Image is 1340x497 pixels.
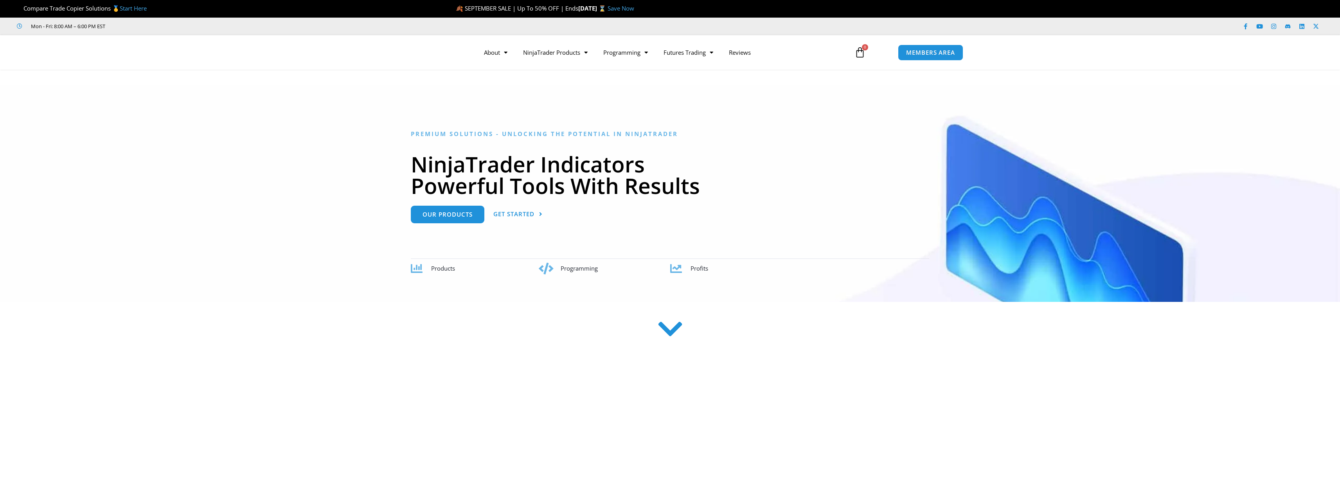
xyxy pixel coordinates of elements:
[476,43,845,61] nav: Menu
[411,153,929,196] h1: NinjaTrader Indicators Powerful Tools With Results
[423,212,473,217] span: Our Products
[515,43,595,61] a: NinjaTrader Products
[691,264,708,272] span: Profits
[431,264,455,272] span: Products
[411,206,484,223] a: Our Products
[116,22,234,30] iframe: Customer reviews powered by Trustpilot
[843,41,877,64] a: 0
[29,22,105,31] span: Mon - Fri: 8:00 AM – 6:00 PM EST
[721,43,759,61] a: Reviews
[411,130,929,138] h6: Premium Solutions - Unlocking the Potential in NinjaTrader
[656,43,721,61] a: Futures Trading
[17,4,147,12] span: Compare Trade Copier Solutions 🥇
[608,4,634,12] a: Save Now
[561,264,598,272] span: Programming
[578,4,608,12] strong: [DATE] ⌛
[862,44,868,50] span: 0
[906,50,955,56] span: MEMBERS AREA
[898,45,963,61] a: MEMBERS AREA
[17,5,23,11] img: 🏆
[456,4,578,12] span: 🍂 SEPTEMBER SALE | Up To 50% OFF | Ends
[120,4,147,12] a: Start Here
[595,43,656,61] a: Programming
[476,43,515,61] a: About
[493,211,534,217] span: Get Started
[377,38,461,66] img: LogoAI | Affordable Indicators – NinjaTrader
[493,206,543,223] a: Get Started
